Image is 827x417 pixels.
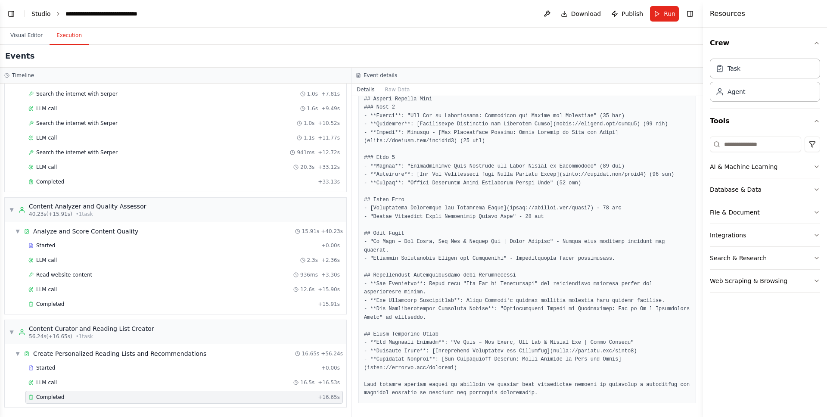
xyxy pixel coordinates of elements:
h2: Events [5,50,34,62]
span: + 3.30s [321,271,340,278]
span: 1.1s [304,134,314,141]
button: AI & Machine Learning [710,156,820,178]
span: Started [36,364,55,371]
span: 1.0s [304,120,314,127]
span: ▼ [9,329,14,336]
span: 16.5s [300,379,314,386]
span: 941ms [297,149,314,156]
span: 56.24s (+16.65s) [29,333,72,340]
h3: Timeline [12,72,34,79]
span: LLM call [36,164,57,171]
span: LLM call [36,379,57,386]
span: LLM call [36,105,57,112]
button: Hide right sidebar [684,8,696,20]
span: Started [36,242,55,249]
span: 20.3s [300,164,314,171]
div: Task [728,64,740,73]
span: ▼ [9,206,14,213]
button: Download [557,6,605,22]
span: Search the internet with Serper [36,149,118,156]
button: Visual Editor [3,27,50,45]
span: + 0.00s [321,242,340,249]
div: Content Curator and Reading List Creator [29,324,154,333]
button: Tools [710,109,820,133]
span: LLM call [36,134,57,141]
button: Search & Research [710,247,820,269]
span: + 15.91s [318,301,340,308]
button: Raw Data [380,84,415,96]
button: File & Document [710,201,820,224]
span: + 9.49s [321,105,340,112]
h4: Resources [710,9,745,19]
span: ▼ [15,228,20,235]
span: + 33.13s [318,178,340,185]
h3: Event details [364,72,397,79]
nav: breadcrumb [31,9,162,18]
span: ▼ [15,350,20,357]
button: Database & Data [710,178,820,201]
span: • 1 task [76,211,93,218]
div: Analyze and Score Content Quality [33,227,138,236]
span: 15.91s [302,228,320,235]
span: Completed [36,301,64,308]
span: 2.3s [307,257,318,264]
button: Integrations [710,224,820,246]
span: + 40.23s [321,228,343,235]
span: 1.0s [307,90,318,97]
span: Publish [622,9,643,18]
div: Crew [710,55,820,109]
button: Crew [710,31,820,55]
span: + 33.12s [318,164,340,171]
span: LLM call [36,257,57,264]
span: + 7.81s [321,90,340,97]
button: Run [650,6,679,22]
span: Completed [36,178,64,185]
div: Agent [728,87,745,96]
span: + 2.36s [321,257,340,264]
div: Tools [710,133,820,299]
span: • 1 task [76,333,93,340]
button: Publish [608,6,647,22]
span: Read website content [36,271,92,278]
span: 12.6s [300,286,314,293]
span: 1.6s [307,105,318,112]
button: Web Scraping & Browsing [710,270,820,292]
div: Content Analyzer and Quality Assessor [29,202,146,211]
button: Execution [50,27,89,45]
span: Download [571,9,601,18]
a: Studio [31,10,51,17]
span: + 16.65s [318,394,340,401]
span: Completed [36,394,64,401]
span: + 11.77s [318,134,340,141]
span: + 0.00s [321,364,340,371]
span: 936ms [300,271,318,278]
span: + 10.52s [318,120,340,127]
div: Create Personalized Reading Lists and Recommendations [33,349,206,358]
span: Search the internet with Serper [36,90,118,97]
button: Details [351,84,380,96]
span: Run [664,9,675,18]
span: + 15.90s [318,286,340,293]
span: LLM call [36,286,57,293]
span: + 16.53s [318,379,340,386]
span: + 12.72s [318,149,340,156]
span: + 56.24s [321,350,343,357]
span: 40.23s (+15.91s) [29,211,72,218]
span: 16.65s [302,350,320,357]
button: Show left sidebar [5,8,17,20]
span: Search the internet with Serper [36,120,118,127]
